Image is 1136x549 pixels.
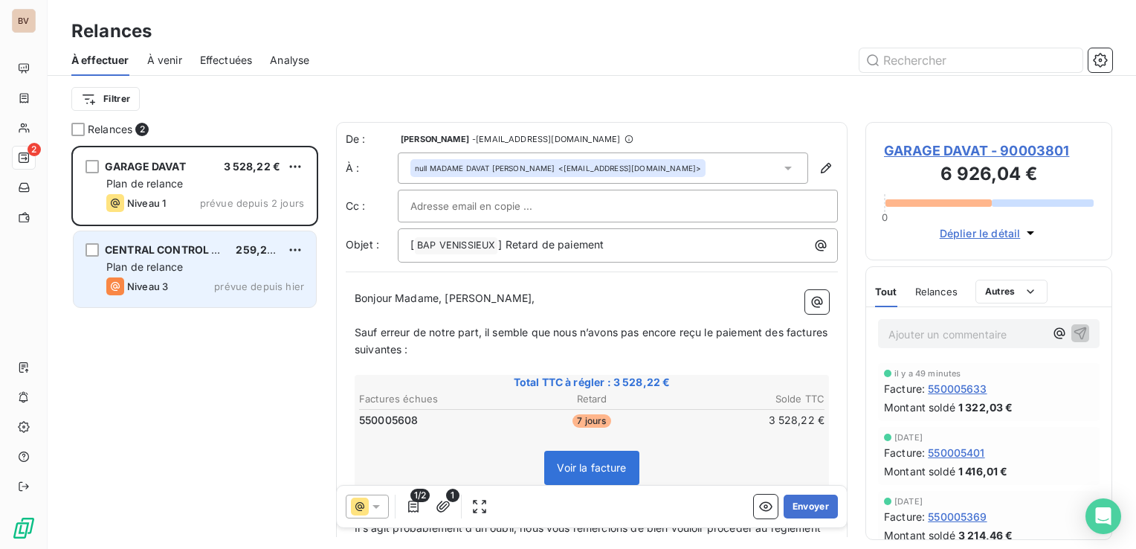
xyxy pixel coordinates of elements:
[355,292,535,304] span: Bonjour Madame, [PERSON_NAME],
[928,445,984,460] span: 550005401
[958,399,1013,415] span: 1 322,03 €
[410,489,430,502] span: 1/2
[71,146,318,549] div: grid
[975,280,1048,304] button: Autres
[935,225,1043,242] button: Déplier le détail
[270,53,309,68] span: Analyse
[88,122,132,137] span: Relances
[359,413,418,428] span: 550005608
[147,53,182,68] span: À venir
[127,280,168,292] span: Niveau 3
[928,381,987,396] span: 550005633
[671,391,825,407] th: Solde TTC
[784,495,838,518] button: Envoyer
[884,527,955,543] span: Montant soldé
[884,161,1094,190] h3: 6 926,04 €
[415,163,555,173] span: null MADAME DAVAT [PERSON_NAME]
[958,463,1008,479] span: 1 416,01 €
[71,87,140,111] button: Filtrer
[859,48,1082,72] input: Rechercher
[884,141,1094,161] span: GARAGE DAVAT - 90003801
[28,143,41,156] span: 2
[236,243,283,256] span: 259,24 €
[472,135,620,144] span: - [EMAIL_ADDRESS][DOMAIN_NAME]
[557,461,626,474] span: Voir la facture
[346,238,379,251] span: Objet :
[105,243,233,256] span: CENTRAL CONTROL CAR
[884,509,925,524] span: Facture :
[882,211,888,223] span: 0
[346,132,398,147] span: De :
[401,135,469,144] span: [PERSON_NAME]
[355,326,830,356] span: Sauf erreur de notre part, il semble que nous n’avons pas encore reçu le paiement des factures su...
[71,18,152,45] h3: Relances
[884,463,955,479] span: Montant soldé
[884,381,925,396] span: Facture :
[415,163,701,173] div: <[EMAIL_ADDRESS][DOMAIN_NAME]>
[915,286,958,298] span: Relances
[928,509,987,524] span: 550005369
[894,433,923,442] span: [DATE]
[940,225,1021,241] span: Déplier le détail
[357,375,827,390] span: Total TTC à régler : 3 528,22 €
[894,369,961,378] span: il y a 49 minutes
[358,391,513,407] th: Factures échues
[105,160,186,173] span: GARAGE DAVAT
[884,399,955,415] span: Montant soldé
[415,237,497,254] span: BAP VENISSIEUX
[514,391,669,407] th: Retard
[224,160,281,173] span: 3 528,22 €
[214,280,304,292] span: prévue depuis hier
[572,414,610,428] span: 7 jours
[894,497,923,506] span: [DATE]
[106,177,183,190] span: Plan de relance
[127,197,166,209] span: Niveau 1
[446,489,459,502] span: 1
[1085,498,1121,534] div: Open Intercom Messenger
[875,286,897,298] span: Tout
[200,197,304,209] span: prévue depuis 2 jours
[71,53,129,68] span: À effectuer
[106,260,183,273] span: Plan de relance
[346,161,398,176] label: À :
[498,238,604,251] span: ] Retard de paiement
[135,123,149,136] span: 2
[884,445,925,460] span: Facture :
[12,9,36,33] div: BV
[200,53,253,68] span: Effectuées
[410,238,414,251] span: [
[671,412,825,428] td: 3 528,22 €
[410,195,570,217] input: Adresse email en copie ...
[958,527,1013,543] span: 3 214,46 €
[12,516,36,540] img: Logo LeanPay
[346,199,398,213] label: Cc :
